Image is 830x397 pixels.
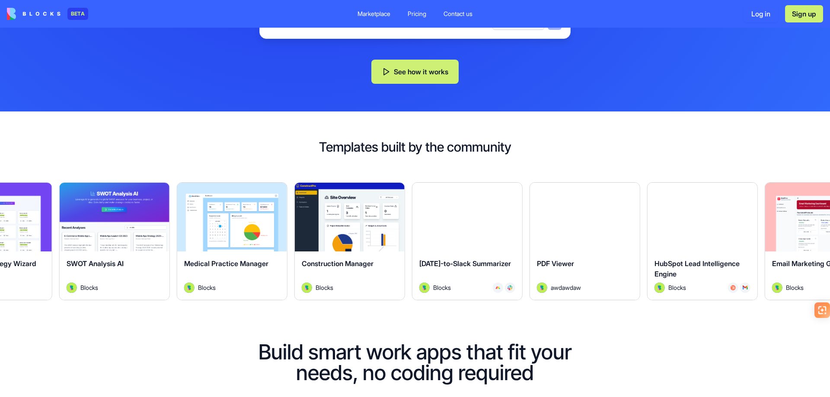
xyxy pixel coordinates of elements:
div: Marketplace [358,10,390,18]
a: Pricing [401,6,433,22]
img: Hubspot_zz4hgj.svg [731,285,736,290]
img: logo [7,8,61,20]
span: awdawdaw [551,283,581,292]
img: Avatar [654,283,665,293]
h2: Templates built by the community [14,139,816,155]
div: Contact us [444,10,472,18]
span: Medical Practice Manager [184,259,268,268]
span: HubSpot Lead Intelligence Engine [654,259,740,278]
span: Construction Manager [302,259,373,268]
img: Monday_mgmdm1.svg [495,285,501,290]
span: Blocks [198,283,216,292]
span: PDF Viewer [537,259,574,268]
a: Marketplace [351,6,397,22]
span: Blocks [316,283,333,292]
div: BETA [67,8,88,20]
img: Gmail_trouth.svg [743,285,748,290]
span: [DATE]-to-Slack Summarizer [419,259,511,268]
span: Blocks [433,283,451,292]
a: Contact us [437,6,479,22]
a: BETA [7,8,88,20]
h1: Build smart work apps that fit your needs, no coding required [235,342,595,383]
img: Avatar [67,283,77,293]
button: Sign up [785,5,823,22]
span: Blocks [668,283,686,292]
div: Pricing [408,10,426,18]
img: Avatar [302,283,312,293]
img: Avatar [772,283,782,293]
button: Log in [744,5,778,22]
button: See how it works [371,60,459,84]
span: Blocks [786,283,804,292]
img: Avatar [419,283,430,293]
img: Avatar [537,283,547,293]
img: Avatar [184,283,195,293]
img: Slack_i955cf.svg [508,285,513,290]
span: SWOT Analysis AI [67,259,124,268]
span: Blocks [80,283,98,292]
